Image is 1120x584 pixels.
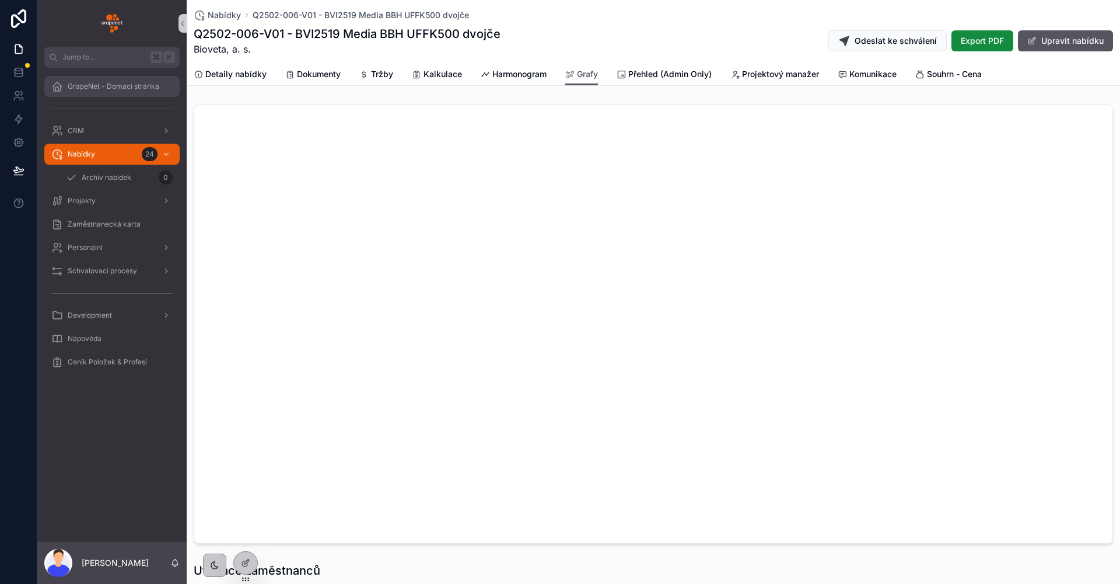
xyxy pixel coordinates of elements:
a: Projektový manažer [730,64,819,87]
span: Přehled (Admin Only) [628,68,712,80]
button: Upravit nabídku [1018,30,1113,51]
a: Schvalovací procesy [44,260,180,281]
a: Tržby [359,64,393,87]
span: GrapeNet - Domací stránka [68,82,159,91]
span: Nápověda [68,334,101,343]
span: Zaměstnanecká karta [68,220,141,229]
span: Tržby [371,68,393,80]
a: Harmonogram [481,64,547,87]
a: Q2502-006-V01 - BVI2519 Media BBH UFFK500 dvojče [253,9,469,21]
span: Detaily nabídky [205,68,267,80]
a: Souhrn - Cena [915,64,982,87]
a: Zaměstnanecká karta [44,214,180,235]
div: 0 [159,171,173,185]
span: Grafy [577,68,598,80]
a: Komunikace [838,64,897,87]
a: Ceník Položek & Profesí [44,352,180,373]
a: Personální [44,237,180,258]
a: Detaily nabídky [194,64,267,87]
h1: Utilizace zaměstnanců [194,562,320,579]
span: Nabídky [68,150,95,159]
a: Archív nabídek0 [58,167,180,188]
span: Personální [68,243,103,252]
a: Nápověda [44,328,180,349]
span: Development [68,311,112,320]
a: Development [44,305,180,326]
a: Nabídky24 [44,144,180,165]
span: Dokumenty [297,68,341,80]
a: Nabídky [194,9,241,21]
div: scrollable content [37,68,187,388]
span: Nabídky [208,9,241,21]
img: App logo [101,14,123,33]
div: 24 [142,147,157,161]
a: Kalkulace [412,64,462,87]
a: Dokumenty [285,64,341,87]
span: Projekty [68,196,96,206]
span: Harmonogram [492,68,547,80]
p: [PERSON_NAME] [82,557,149,569]
span: Archív nabídek [82,173,131,182]
button: Odeslat ke schválení [828,30,947,51]
span: Ceník Položek & Profesí [68,357,147,367]
span: CRM [68,126,84,135]
h1: Q2502-006-V01 - BVI2519 Media BBH UFFK500 dvojče [194,26,501,42]
span: Souhrn - Cena [927,68,982,80]
span: K [164,53,174,62]
button: Jump to...K [44,47,180,68]
span: Schvalovací procesy [68,266,137,276]
a: GrapeNet - Domací stránka [44,76,180,97]
span: Komunikace [849,68,897,80]
span: Projektový manažer [742,68,819,80]
span: Jump to... [62,53,146,62]
span: Bioveta, a. s. [194,42,501,56]
span: Kalkulace [423,68,462,80]
a: CRM [44,120,180,141]
button: Export PDF [951,30,1013,51]
a: Projekty [44,190,180,211]
span: Export PDF [961,35,1004,47]
span: Odeslat ke schválení [855,35,937,47]
a: Přehled (Admin Only) [617,64,712,87]
a: Grafy [565,64,598,86]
